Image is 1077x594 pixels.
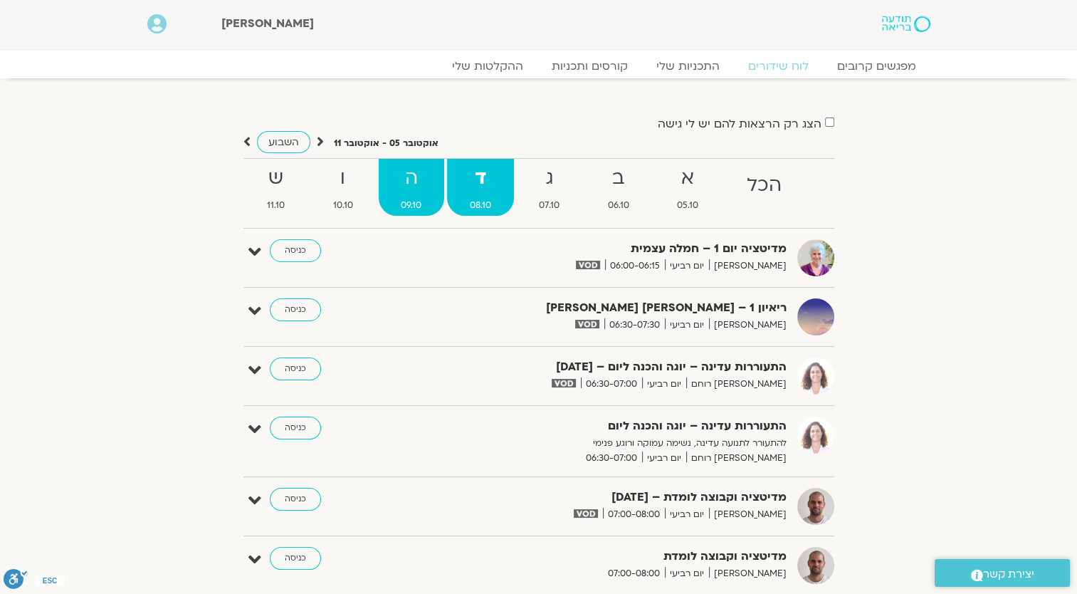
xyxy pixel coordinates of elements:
[438,358,787,377] strong: התעוררות עדינה – יוגה והכנה ליום – [DATE]
[438,488,787,507] strong: מדיטציה וקבוצה לומדת – [DATE]
[270,358,321,380] a: כניסה
[257,131,310,153] a: השבוע
[245,159,308,216] a: ש11.10
[724,170,804,202] strong: הכל
[642,59,734,73] a: התכניות שלי
[447,198,514,213] span: 08.10
[379,159,445,216] a: ה09.10
[724,159,804,216] a: הכל
[665,259,709,273] span: יום רביעי
[517,198,583,213] span: 07.10
[245,198,308,213] span: 11.10
[310,159,376,216] a: ו10.10
[438,436,787,451] p: להתעורר לתנועה עדינה, נשימה עמוקה ורוגע פנימי
[552,379,575,387] img: vodicon
[585,162,652,194] strong: ב
[686,377,787,392] span: [PERSON_NAME] רוחם
[517,159,583,216] a: ג07.10
[581,377,642,392] span: 06:30-07:00
[935,559,1070,587] a: יצירת קשר
[379,198,445,213] span: 09.10
[603,507,665,522] span: 07:00-08:00
[310,198,376,213] span: 10.10
[655,162,722,194] strong: א
[709,318,787,333] span: [PERSON_NAME]
[310,162,376,194] strong: ו
[655,159,722,216] a: א05.10
[576,261,599,269] img: vodicon
[268,135,299,149] span: השבוע
[642,377,686,392] span: יום רביעי
[517,162,583,194] strong: ג
[734,59,823,73] a: לוח שידורים
[665,318,709,333] span: יום רביעי
[983,565,1034,584] span: יצירת קשר
[642,451,686,466] span: יום רביעי
[270,488,321,511] a: כניסה
[438,298,787,318] strong: ריאיון 1 – [PERSON_NAME] [PERSON_NAME]
[575,320,599,328] img: vodicon
[270,239,321,262] a: כניסה
[604,318,665,333] span: 06:30-07:30
[655,198,722,213] span: 05.10
[221,16,314,31] span: [PERSON_NAME]
[585,198,652,213] span: 06.10
[438,417,787,436] strong: התעוררות עדינה – יוגה והכנה ליום
[270,417,321,439] a: כניסה
[603,566,665,581] span: 07:00-08:00
[581,451,642,466] span: 06:30-07:00
[605,259,665,273] span: 06:00-06:15
[447,159,514,216] a: ד08.10
[438,59,537,73] a: ההקלטות שלי
[709,259,787,273] span: [PERSON_NAME]
[709,566,787,581] span: [PERSON_NAME]
[334,136,438,151] p: אוקטובר 05 - אוקטובר 11
[438,547,787,566] strong: מדיטציה וקבוצה לומדת
[686,451,787,466] span: [PERSON_NAME] רוחם
[147,59,930,73] nav: Menu
[585,159,652,216] a: ב06.10
[665,507,709,522] span: יום רביעי
[447,162,514,194] strong: ד
[270,298,321,321] a: כניסה
[823,59,930,73] a: מפגשים קרובים
[245,162,308,194] strong: ש
[438,239,787,259] strong: מדיטציה יום 1 – חמלה עצמית
[658,118,821,130] label: הצג רק הרצאות להם יש לי גישה
[537,59,642,73] a: קורסים ותכניות
[379,162,445,194] strong: ה
[270,547,321,570] a: כניסה
[574,509,597,518] img: vodicon
[665,566,709,581] span: יום רביעי
[709,507,787,522] span: [PERSON_NAME]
